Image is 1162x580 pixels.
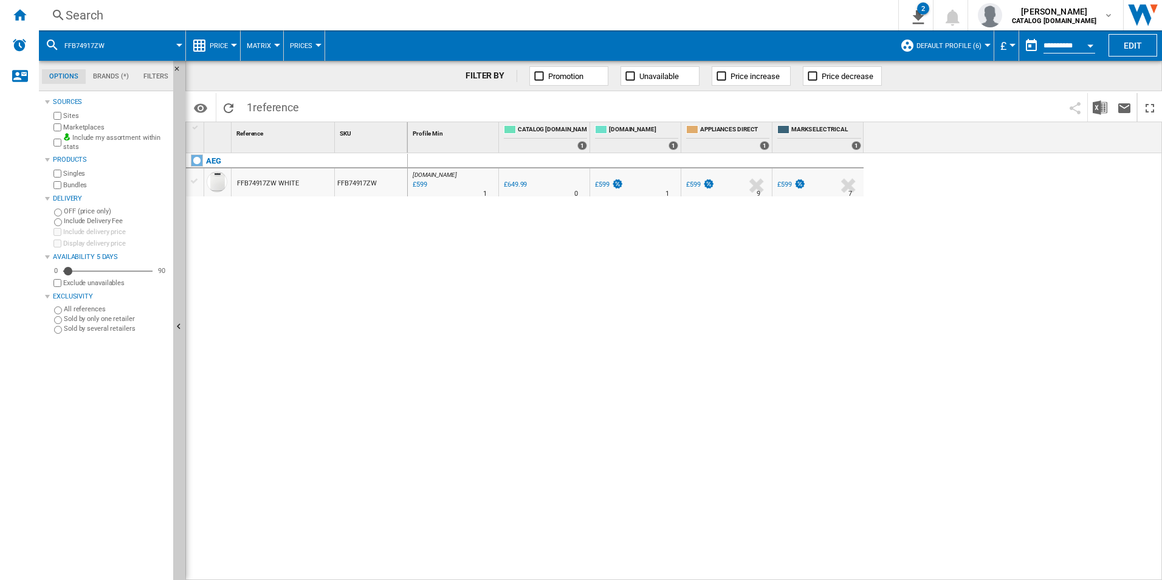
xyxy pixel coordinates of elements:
img: alerts-logo.svg [12,38,27,52]
div: FFB74917ZW [45,30,179,61]
md-tab-item: Options [42,69,86,84]
div: Sort None [207,122,231,141]
span: [PERSON_NAME] [1012,5,1096,18]
div: £599 [777,181,792,188]
span: FFB74917ZW [64,42,105,50]
div: Sort None [337,122,407,141]
div: FFB74917ZW [335,168,407,196]
button: Promotion [529,66,608,86]
span: APPLIANCES DIRECT [700,125,769,136]
input: Sites [53,112,61,120]
div: Availability 5 Days [53,252,168,262]
button: Maximize [1138,93,1162,122]
span: Price decrease [822,72,873,81]
div: Delivery Time : 7 days [848,188,852,200]
b: CATALOG [DOMAIN_NAME] [1012,17,1096,25]
div: FILTER BY [466,70,517,82]
input: Include Delivery Fee [54,218,62,226]
button: £ [1000,30,1012,61]
div: Delivery Time : 0 day [574,188,578,200]
div: £649.99 [502,179,527,191]
div: £599 [686,181,701,188]
button: Default profile (6) [916,30,988,61]
img: promotionV3.png [611,179,624,189]
label: Include delivery price [63,227,168,236]
span: Profile Min [413,130,443,137]
div: £599 [595,181,610,188]
button: Price decrease [803,66,882,86]
div: Search [66,7,867,24]
button: Share this bookmark with others [1063,93,1087,122]
input: Include my assortment within stats [53,135,61,150]
span: Promotion [548,72,583,81]
div: Delivery Time : 9 days [757,188,760,200]
div: Profile Min Sort None [410,122,498,141]
div: 90 [155,266,168,275]
button: md-calendar [1019,33,1043,58]
div: 1 offers sold by MARKS ELECTRICAL [851,141,861,150]
input: Include delivery price [53,228,61,236]
label: Marketplaces [63,123,168,132]
div: 2 [917,2,929,15]
button: Edit [1109,34,1157,57]
span: Price increase [731,72,780,81]
div: Price [192,30,234,61]
span: [DOMAIN_NAME] [609,125,678,136]
md-tab-item: Brands (*) [86,69,136,84]
div: Delivery [53,194,168,204]
label: Display delivery price [63,239,168,248]
input: Bundles [53,181,61,189]
div: Sort None [234,122,334,141]
button: Price increase [712,66,791,86]
label: All references [64,305,168,314]
span: Unavailable [639,72,679,81]
label: Exclude unavailables [63,278,168,288]
input: Display delivery price [53,279,61,287]
div: CATALOG [DOMAIN_NAME] 1 offers sold by CATALOG ELECTROLUX.UK [501,122,590,153]
button: FFB74917ZW [64,30,117,61]
div: 0 [51,266,61,275]
div: MARKS ELECTRICAL 1 offers sold by MARKS ELECTRICAL [775,122,864,153]
button: Options [188,97,213,119]
button: Price [210,30,234,61]
input: Marketplaces [53,123,61,131]
div: Reference Sort None [234,122,334,141]
div: 1 offers sold by CATALOG ELECTROLUX.UK [577,141,587,150]
div: Delivery Time : 1 day [665,188,669,200]
div: Last updated : Thursday, 4 September 2025 10:02 [411,179,427,191]
div: Sort None [410,122,498,141]
label: Sites [63,111,168,120]
div: Default profile (6) [900,30,988,61]
button: Prices [290,30,318,61]
div: FFB74917ZW WHITE [237,170,298,198]
img: promotionV3.png [703,179,715,189]
button: Open calendar [1079,33,1101,55]
label: Singles [63,169,168,178]
label: Sold by only one retailer [64,314,168,323]
img: excel-24x24.png [1093,100,1107,115]
label: Bundles [63,181,168,190]
div: SKU Sort None [337,122,407,141]
span: £ [1000,40,1006,52]
img: profile.jpg [978,3,1002,27]
img: mysite-bg-18x18.png [63,133,70,140]
md-slider: Availability [63,265,153,277]
button: Unavailable [621,66,700,86]
button: Hide [173,61,188,83]
div: Exclusivity [53,292,168,302]
span: SKU [340,130,351,137]
span: [DOMAIN_NAME] [413,171,457,178]
span: Prices [290,42,312,50]
input: Display delivery price [53,240,61,247]
button: Download in Excel [1088,93,1112,122]
div: Products [53,155,168,165]
label: Sold by several retailers [64,324,168,333]
span: MARKS ELECTRICAL [791,125,861,136]
div: 1 offers sold by APPLIANCES DIRECT [760,141,769,150]
div: 1 offers sold by AO.COM [669,141,678,150]
span: Default profile (6) [916,42,982,50]
input: OFF (price only) [54,209,62,216]
button: Matrix [247,30,277,61]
